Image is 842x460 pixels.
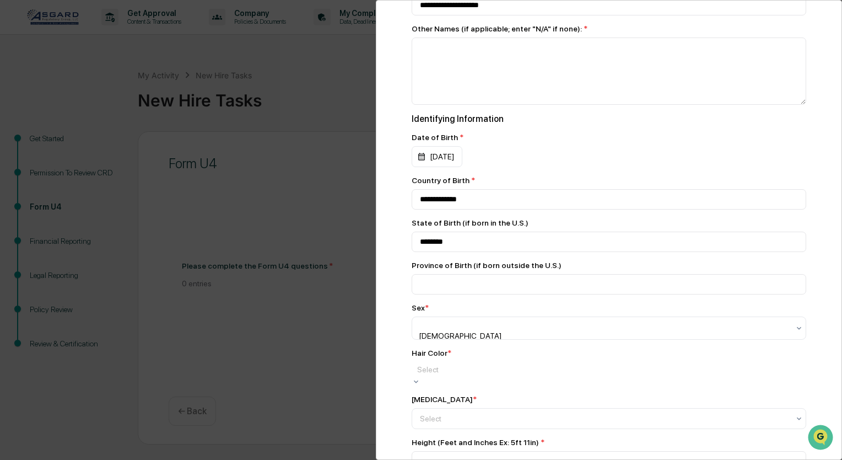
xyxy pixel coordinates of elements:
[412,176,806,185] div: Country of Birth
[412,261,806,270] div: Province of Birth (if born outside the U.S.)
[37,95,139,104] div: We're available if you need us!
[91,139,137,150] span: Attestations
[75,135,141,154] a: 🗄️Attestations
[78,186,133,195] a: Powered byPylon
[412,24,806,33] div: Other Names (if applicable; enter "N/A" if none):
[22,160,69,171] span: Data Lookup
[22,139,71,150] span: Preclearance
[412,438,806,447] div: Height (Feet and Inches Ex: 5ft 11in)
[412,133,806,142] div: Date of Birth
[110,187,133,195] span: Pylon
[412,218,806,227] div: State of Birth (if born in the U.S.)
[412,146,462,167] div: [DATE]
[80,140,89,149] div: 🗄️
[7,135,75,154] a: 🖐️Preclearance
[11,23,201,41] p: How can we help?
[412,114,806,124] div: Identifying Information
[11,161,20,170] div: 🔎
[419,331,646,340] div: [DEMOGRAPHIC_DATA]
[11,140,20,149] div: 🖐️
[412,349,451,357] div: Hair Color
[412,395,477,404] div: [MEDICAL_DATA]
[7,156,74,175] a: 🔎Data Lookup
[37,84,181,95] div: Start new chat
[187,88,201,101] button: Start new chat
[11,84,31,104] img: 1746055101610-c473b297-6a78-478c-a979-82029cc54cd1
[412,303,429,312] div: Sex
[807,424,836,453] iframe: Open customer support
